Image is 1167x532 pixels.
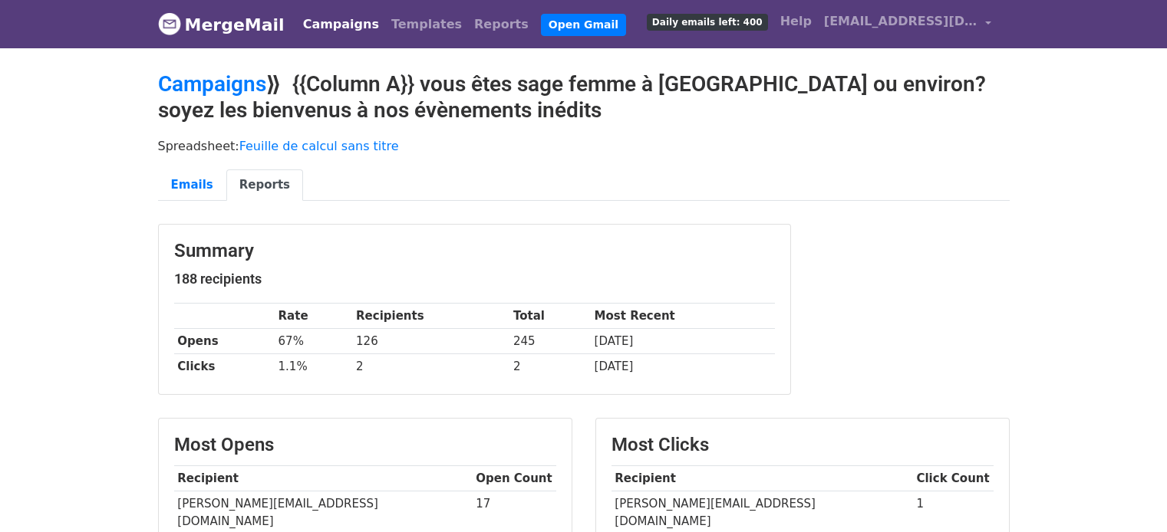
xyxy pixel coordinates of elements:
[158,71,266,97] a: Campaigns
[591,329,775,354] td: [DATE]
[509,304,591,329] th: Total
[158,71,1010,123] h2: ⟫ {{Column A}} vous êtes sage femme à [GEOGRAPHIC_DATA] ou environ? soyez les bienvenus à nos évè...
[473,466,556,491] th: Open Count
[174,240,775,262] h3: Summary
[385,9,468,40] a: Templates
[174,466,473,491] th: Recipient
[541,14,626,36] a: Open Gmail
[275,354,353,379] td: 1.1%
[158,138,1010,154] p: Spreadsheet:
[158,169,226,201] a: Emails
[509,329,591,354] td: 245
[297,9,385,40] a: Campaigns
[352,304,509,329] th: Recipients
[647,14,768,31] span: Daily emails left: 400
[824,12,977,31] span: [EMAIL_ADDRESS][DOMAIN_NAME]
[174,329,275,354] th: Opens
[591,304,775,329] th: Most Recent
[468,9,535,40] a: Reports
[174,434,556,456] h3: Most Opens
[612,466,913,491] th: Recipient
[239,139,399,153] a: Feuille de calcul sans titre
[352,329,509,354] td: 126
[818,6,997,42] a: [EMAIL_ADDRESS][DOMAIN_NAME]
[174,354,275,379] th: Clicks
[352,354,509,379] td: 2
[509,354,591,379] td: 2
[913,466,994,491] th: Click Count
[158,8,285,41] a: MergeMail
[1090,458,1167,532] iframe: Chat Widget
[275,304,353,329] th: Rate
[641,6,774,37] a: Daily emails left: 400
[174,271,775,287] h5: 188 recipients
[158,12,181,35] img: MergeMail logo
[226,169,303,201] a: Reports
[275,329,353,354] td: 67%
[774,6,818,37] a: Help
[612,434,994,456] h3: Most Clicks
[591,354,775,379] td: [DATE]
